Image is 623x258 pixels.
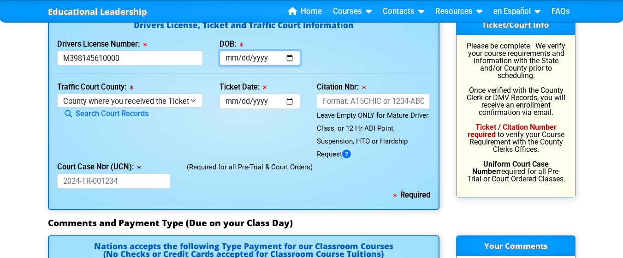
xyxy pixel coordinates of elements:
label: DOB: [220,41,243,48]
a: en Español [490,5,544,18]
a: FAQs [548,5,574,18]
b: Ticket / Citation Number required [468,123,557,139]
h3: Your Comments [457,236,575,256]
label: Traffic Court County: [57,84,133,91]
label: Court Case Nbr (UCN): [57,163,141,171]
label: Ticket Date: [220,84,267,91]
input: mm/dd/yyyy [220,51,300,66]
a: Resources [432,5,486,18]
input: Format: A15CHIC or 1234-ABC [317,94,430,109]
b: Required [393,191,430,199]
input: 2024-TR-001234 [57,174,171,189]
h3: Ticket/Court Info [457,15,575,35]
input: mm/dd/yyyy [220,94,300,109]
div: Leave Empty ONLY for Mature Driver Class, or 12 Hr ADI Point Suspension, HTO or Hardship Request [317,109,430,161]
label: Drivers License Number: [57,41,147,48]
h4: Drivers License, Ticket and Traffic Court Information [57,21,430,31]
a: Home [285,5,326,18]
a: Courses [329,5,375,18]
input: License or Florida ID Card Nbr [57,51,203,66]
h3: Comments and Payment Type (Due on your Class Day) [48,217,576,228]
a: Educational Leadership [48,4,147,19]
p: Please be complete. We verify your course requirements and information with the State and/or Coun... [465,42,567,183]
label: Citation Nbr: [317,84,366,91]
a: Search Court Records [57,109,148,118]
div: (Required for all Pre-Trial & Court Orders) [178,161,438,189]
b: Uniform Court Case Number [472,160,549,176]
a: Contacts [379,5,428,18]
